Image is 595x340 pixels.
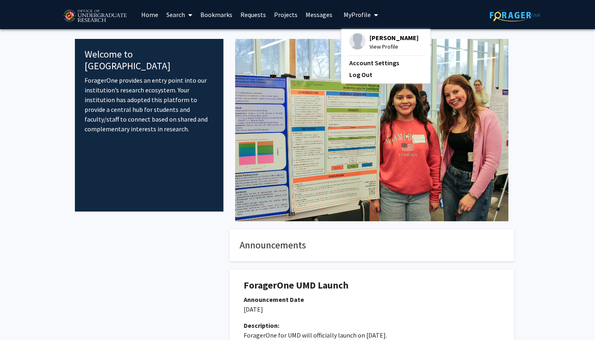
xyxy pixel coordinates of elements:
[244,330,500,340] p: ForagerOne for UMD will officially launch on [DATE].
[349,58,422,68] a: Account Settings
[196,0,236,29] a: Bookmarks
[85,75,214,134] p: ForagerOne provides an entry point into our institution’s research ecosystem. Your institution ha...
[85,49,214,72] h4: Welcome to [GEOGRAPHIC_DATA]
[244,304,500,314] p: [DATE]
[6,304,34,334] iframe: Chat
[349,70,422,79] a: Log Out
[349,33,365,49] img: Profile Picture
[302,0,336,29] a: Messages
[162,0,196,29] a: Search
[235,39,508,221] img: Cover Image
[240,239,504,251] h4: Announcements
[349,33,419,51] div: Profile Picture[PERSON_NAME]View Profile
[370,42,419,51] span: View Profile
[244,295,500,304] div: Announcement Date
[270,0,302,29] a: Projects
[244,321,500,330] div: Description:
[61,6,129,26] img: University of Maryland Logo
[137,0,162,29] a: Home
[344,11,371,19] span: My Profile
[490,9,540,21] img: ForagerOne Logo
[236,0,270,29] a: Requests
[370,33,419,42] span: [PERSON_NAME]
[244,280,500,291] h1: ForagerOne UMD Launch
